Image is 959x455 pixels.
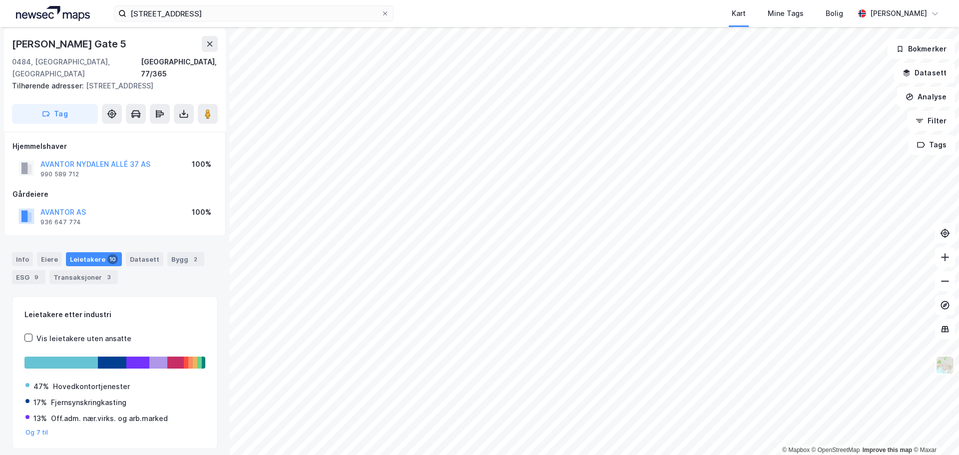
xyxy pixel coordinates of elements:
[190,254,200,264] div: 2
[812,447,860,454] a: OpenStreetMap
[37,252,62,266] div: Eiere
[12,140,217,152] div: Hjemmelshaver
[909,135,955,155] button: Tags
[40,218,81,226] div: 936 647 774
[12,56,141,80] div: 0484, [GEOGRAPHIC_DATA], [GEOGRAPHIC_DATA]
[49,270,118,284] div: Transaksjoner
[863,447,912,454] a: Improve this map
[12,104,98,124] button: Tag
[907,111,955,131] button: Filter
[12,252,33,266] div: Info
[36,333,131,345] div: Vis leietakere uten ansatte
[53,381,130,393] div: Hovedkontortjenester
[104,272,114,282] div: 3
[167,252,204,266] div: Bygg
[826,7,843,19] div: Bolig
[192,158,211,170] div: 100%
[16,6,90,21] img: logo.a4113a55bc3d86da70a041830d287a7e.svg
[732,7,746,19] div: Kart
[33,397,47,409] div: 17%
[782,447,810,454] a: Mapbox
[888,39,955,59] button: Bokmerker
[897,87,955,107] button: Analyse
[12,81,86,90] span: Tilhørende adresser:
[12,80,210,92] div: [STREET_ADDRESS]
[768,7,804,19] div: Mine Tags
[12,36,128,52] div: [PERSON_NAME] Gate 5
[894,63,955,83] button: Datasett
[107,254,118,264] div: 10
[51,397,126,409] div: Fjernsynskringkasting
[870,7,927,19] div: [PERSON_NAME]
[31,272,41,282] div: 9
[51,413,168,425] div: Off.adm. nær.virks. og arb.marked
[66,252,122,266] div: Leietakere
[126,252,163,266] div: Datasett
[12,270,45,284] div: ESG
[24,309,205,321] div: Leietakere etter industri
[33,413,47,425] div: 13%
[936,356,955,375] img: Z
[40,170,79,178] div: 990 589 712
[33,381,49,393] div: 47%
[126,6,381,21] input: Søk på adresse, matrikkel, gårdeiere, leietakere eller personer
[25,429,48,437] button: Og 7 til
[192,206,211,218] div: 100%
[141,56,218,80] div: [GEOGRAPHIC_DATA], 77/365
[12,188,217,200] div: Gårdeiere
[909,407,959,455] iframe: Chat Widget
